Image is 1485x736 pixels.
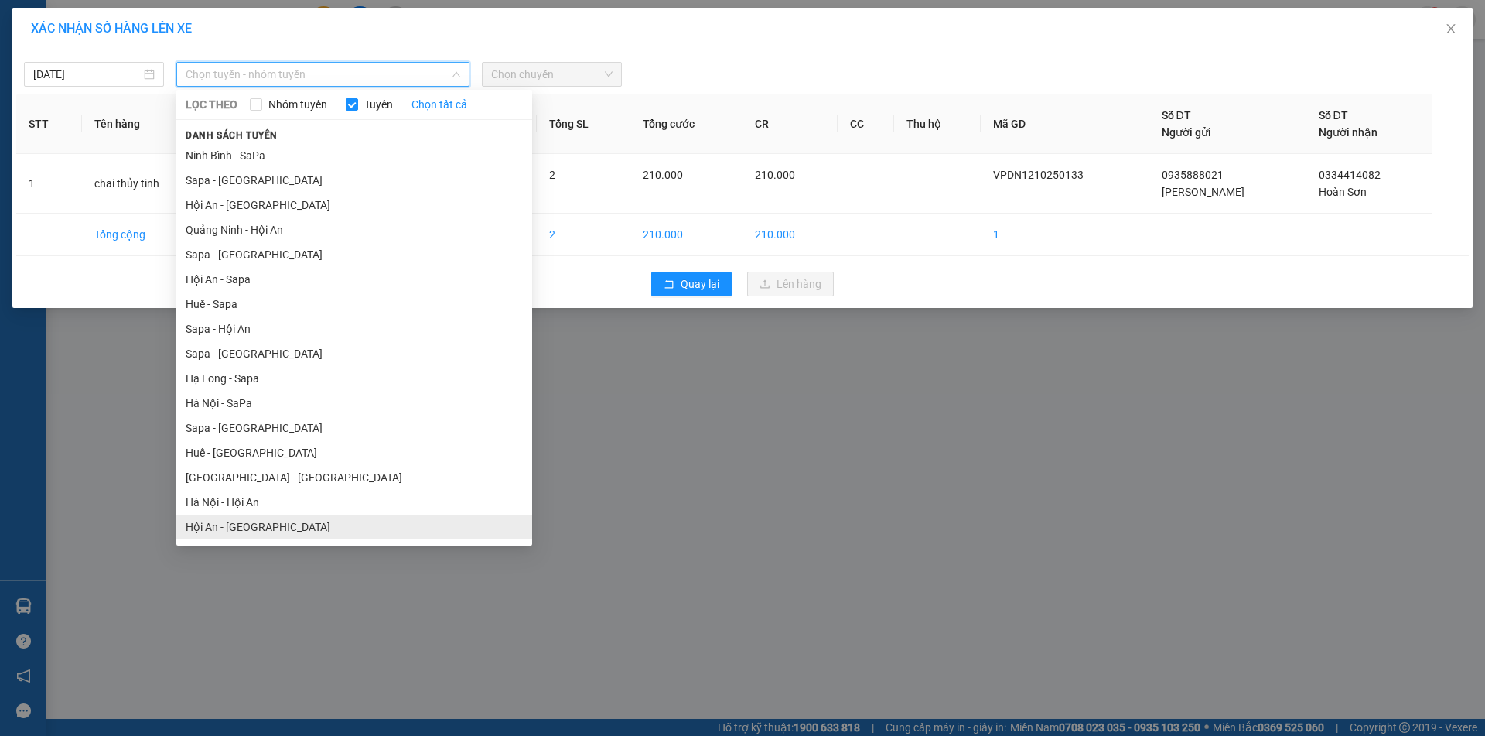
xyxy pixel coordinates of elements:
[33,66,141,83] input: 12/10/2025
[176,391,532,416] li: Hà Nội - SaPa
[178,94,290,111] span: VPDN1210250133
[1162,186,1244,198] span: [PERSON_NAME]
[981,214,1149,256] td: 1
[176,490,532,515] li: Hà Nội - Hội An
[838,94,894,154] th: CC
[176,267,532,292] li: Hội An - Sapa
[16,94,82,154] th: STT
[537,214,630,256] td: 2
[681,276,719,293] span: Quay lại
[53,91,170,115] span: ↔ [GEOGRAPHIC_DATA]
[742,94,838,154] th: CR
[894,94,981,154] th: Thu hộ
[651,272,732,296] button: rollbackQuay lại
[755,169,795,181] span: 210.000
[176,317,532,341] li: Sapa - Hội An
[630,214,742,256] td: 210.000
[1162,169,1224,181] span: 0935888021
[747,272,834,296] button: uploadLên hàng
[176,341,532,366] li: Sapa - [GEOGRAPHIC_DATA]
[664,279,674,291] span: rollback
[186,96,237,113] span: LỌC THEO
[1319,126,1377,139] span: Người nhận
[82,214,213,256] td: Tổng cộng
[9,60,39,133] img: logo
[48,66,169,115] span: SAPA, LÀO CAI ↔ [GEOGRAPHIC_DATA]
[176,242,532,267] li: Sapa - [GEOGRAPHIC_DATA]
[537,94,630,154] th: Tổng SL
[56,12,162,63] strong: CHUYỂN PHÁT NHANH HK BUSLINES
[176,515,532,539] li: Hội An - [GEOGRAPHIC_DATA]
[176,217,532,242] li: Quảng Ninh - Hội An
[186,63,460,86] span: Chọn tuyến - nhóm tuyến
[176,366,532,391] li: Hạ Long - Sapa
[411,96,467,113] a: Chọn tất cả
[48,78,169,115] span: ↔ [GEOGRAPHIC_DATA]
[742,214,838,256] td: 210.000
[491,63,613,86] span: Chọn chuyến
[1445,22,1457,35] span: close
[993,169,1084,181] span: VPDN1210250133
[549,169,555,181] span: 2
[176,193,532,217] li: Hội An - [GEOGRAPHIC_DATA]
[82,94,213,154] th: Tên hàng
[176,168,532,193] li: Sapa - [GEOGRAPHIC_DATA]
[1162,109,1191,122] span: Số ĐT
[176,440,532,465] li: Huế - [GEOGRAPHIC_DATA]
[31,21,192,36] span: XÁC NHẬN SỐ HÀNG LÊN XE
[358,96,399,113] span: Tuyến
[82,154,213,214] td: chai thủy tinh
[176,416,532,440] li: Sapa - [GEOGRAPHIC_DATA]
[1319,169,1381,181] span: 0334414082
[1429,8,1473,51] button: Close
[1319,109,1348,122] span: Số ĐT
[643,169,683,181] span: 210.000
[981,94,1149,154] th: Mã GD
[1162,126,1211,139] span: Người gửi
[630,94,742,154] th: Tổng cước
[176,292,532,317] li: Huế - Sapa
[1319,186,1367,198] span: Hoàn Sơn
[262,96,333,113] span: Nhóm tuyến
[176,465,532,490] li: [GEOGRAPHIC_DATA] - [GEOGRAPHIC_DATA]
[452,70,461,79] span: down
[176,143,532,168] li: Ninh Bình - SaPa
[16,154,82,214] td: 1
[176,128,287,142] span: Danh sách tuyến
